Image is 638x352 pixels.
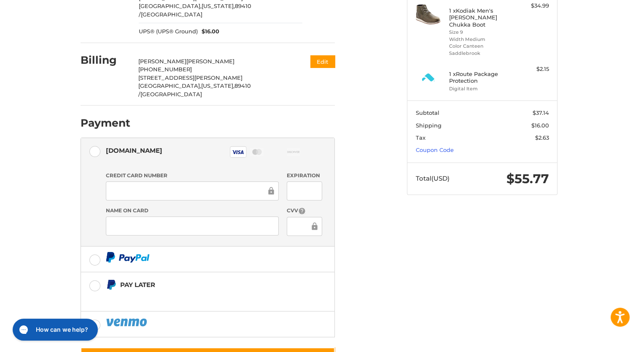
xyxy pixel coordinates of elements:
span: [GEOGRAPHIC_DATA], [138,82,201,89]
li: Color Canteen Saddlebrook [449,43,514,57]
span: [PHONE_NUMBER] [138,66,192,73]
span: [US_STATE], [202,3,235,9]
span: [PERSON_NAME] [138,58,186,65]
span: 89410 / [139,3,251,18]
span: [GEOGRAPHIC_DATA] [141,11,202,18]
span: [PERSON_NAME] [186,58,234,65]
label: CVV [287,207,322,215]
span: $16.00 [531,122,549,129]
div: [DOMAIN_NAME] [106,144,162,157]
h2: Billing [81,54,130,67]
iframe: Gorgias live chat messenger [8,316,100,344]
img: PayPal icon [106,317,149,328]
span: $55.77 [506,171,549,187]
span: Total (USD) [416,174,450,182]
h4: 1 x Kodiak Men's [PERSON_NAME] Chukka Boot [449,7,514,28]
li: Digital Item [449,85,514,92]
span: Tax [416,134,425,141]
span: UPS® (UPS® Ground) [139,27,198,36]
iframe: PayPal Message 1 [106,294,282,301]
label: Name on Card [106,207,279,214]
span: [GEOGRAPHIC_DATA] [140,91,202,97]
h2: Payment [81,116,130,130]
span: $37.14 [533,109,549,116]
label: Credit Card Number [106,172,279,179]
li: Size 9 [449,29,514,36]
span: Shipping [416,122,441,129]
img: PayPal icon [106,252,150,263]
div: $2.15 [516,65,549,73]
h4: 1 x Route Package Protection [449,70,514,84]
button: Edit [310,55,335,68]
span: $2.63 [535,134,549,141]
span: [US_STATE], [201,82,234,89]
label: Expiration [287,172,322,179]
li: Width Medium [449,36,514,43]
img: Pay Later icon [106,279,116,290]
span: $16.00 [198,27,220,36]
a: Coupon Code [416,146,454,153]
div: $34.99 [516,2,549,10]
div: Pay Later [120,278,282,292]
span: [GEOGRAPHIC_DATA], [139,3,202,9]
span: [STREET_ADDRESS][PERSON_NAME] [138,74,242,81]
span: Subtotal [416,109,439,116]
span: 89410 / [138,82,251,97]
